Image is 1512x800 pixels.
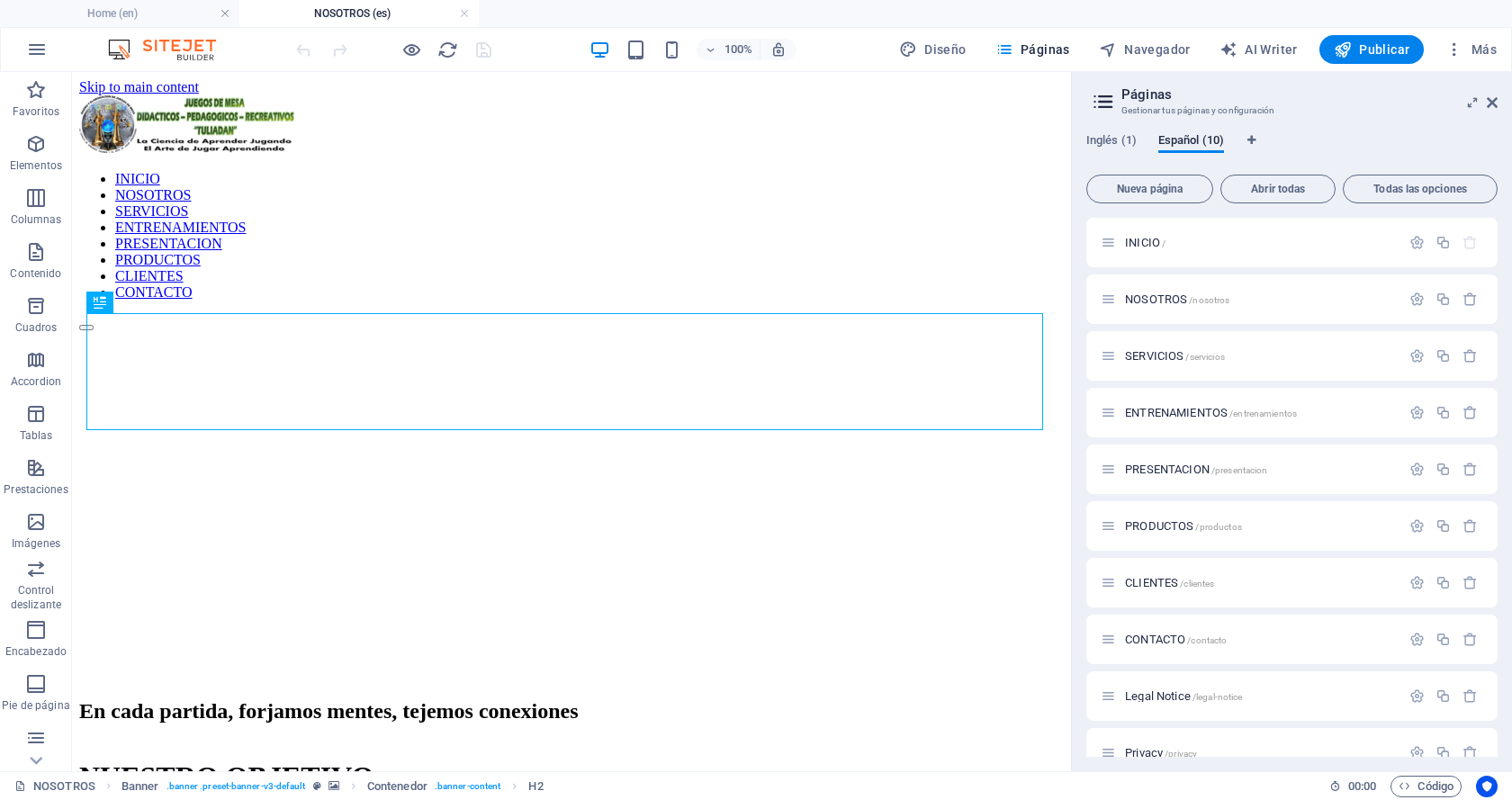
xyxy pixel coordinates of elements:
[1125,519,1242,533] span: Haz clic para abrir la página
[892,35,974,64] button: Diseño
[1125,746,1197,760] span: Haz clic para abrir la página
[995,40,1070,58] span: Páginas
[11,374,61,389] p: Accordion
[1120,350,1400,362] div: SERVICIOS/servicios
[7,7,127,22] a: Skip to main content
[1125,349,1225,363] span: Haz clic para abrir la página
[1125,463,1267,476] span: Haz clic para abrir la página
[1435,235,1451,250] div: Duplicar
[435,776,500,797] span: . banner-content
[15,320,58,335] p: Cuadros
[1125,576,1214,589] span: Haz clic para abrir la página
[724,39,752,60] h6: 100%
[697,39,760,60] button: 100%
[10,158,62,173] p: Elementos
[1092,35,1198,64] button: Navegador
[1162,238,1165,248] span: /
[1212,35,1305,64] button: AI Writer
[1099,40,1191,58] span: Navegador
[892,35,974,64] div: Diseño (Ctrl+Alt+Y)
[1435,348,1451,364] div: Duplicar
[1399,776,1453,797] span: Código
[121,776,544,797] nav: breadcrumb
[1462,405,1478,420] div: Eliminar
[1185,352,1224,362] span: /servicios
[1409,348,1425,364] div: Configuración
[14,776,95,797] a: Haz clic para cancelar la selección y doble clic para abrir páginas
[1435,462,1451,477] div: Duplicar
[1211,465,1268,475] span: /presentacion
[1409,235,1425,250] div: Configuración
[988,35,1077,64] button: Páginas
[1120,634,1400,645] div: CONTACTO/contacto
[1329,776,1377,797] h6: Tiempo de la sesión
[1409,575,1425,590] div: Configuración
[121,776,159,797] span: Haz clic para seleccionar y doble clic para editar
[1476,776,1498,797] button: Usercentrics
[1462,235,1478,250] div: La página principal no puede eliminarse
[1409,405,1425,420] div: Configuración
[1120,747,1400,759] div: Privacy/privacy
[1462,688,1478,704] div: Eliminar
[1121,103,1462,119] h3: Gestionar tus páginas y configuración
[1435,518,1451,534] div: Duplicar
[313,781,321,791] i: Este elemento es un preajuste personalizable
[1319,35,1425,64] button: Publicar
[1390,776,1462,797] button: Código
[1435,292,1451,307] div: Duplicar
[899,40,967,58] span: Diseño
[1219,40,1298,58] span: AI Writer
[1228,184,1327,194] span: Abrir todas
[20,428,53,443] p: Tablas
[1125,292,1229,306] span: NOSOTROS
[1192,692,1243,702] span: /legal-notice
[1094,184,1205,194] span: Nueva página
[1334,40,1410,58] span: Publicar
[1462,462,1478,477] div: Eliminar
[436,39,458,60] button: reload
[1120,407,1400,418] div: ENTRENAMIENTOS/entrenamientos
[1195,522,1241,532] span: /productos
[1125,406,1297,419] span: Haz clic para abrir la página
[1121,86,1498,103] h2: Páginas
[770,41,787,58] i: Al redimensionar, ajustar el nivel de zoom automáticamente para ajustarse al dispositivo elegido.
[367,776,427,797] span: Haz clic para seleccionar y doble clic para editar
[1120,577,1400,589] div: CLIENTES/clientes
[5,644,67,659] p: Encabezado
[239,4,479,23] h4: NOSOTROS (es)
[10,266,61,281] p: Contenido
[1120,463,1400,475] div: PRESENTACION/presentacion
[1462,632,1478,647] div: Eliminar
[328,781,339,791] i: Este elemento contiene un fondo
[103,39,238,60] img: Editor Logo
[1445,40,1497,58] span: Más
[1462,292,1478,307] div: Eliminar
[1158,130,1224,155] span: Español (10)
[11,212,62,227] p: Columnas
[1351,184,1489,194] span: Todas las opciones
[1462,518,1478,534] div: Eliminar
[1125,689,1242,703] span: Haz clic para abrir la página
[1180,579,1214,589] span: /clientes
[1120,237,1400,248] div: INICIO/
[1086,175,1213,203] button: Nueva página
[4,482,67,497] p: Prestaciones
[1409,688,1425,704] div: Configuración
[1435,405,1451,420] div: Duplicar
[1435,575,1451,590] div: Duplicar
[1409,292,1425,307] div: Configuración
[1086,130,1137,155] span: Inglés (1)
[1435,632,1451,647] div: Duplicar
[1220,175,1336,203] button: Abrir todas
[13,104,59,119] p: Favoritos
[1435,688,1451,704] div: Duplicar
[1086,133,1498,167] div: Pestañas de idiomas
[1409,632,1425,647] div: Configuración
[1125,236,1165,249] span: Haz clic para abrir la página
[166,776,306,797] span: . banner .preset-banner-v3-default
[1409,745,1425,760] div: Configuración
[1409,462,1425,477] div: Configuración
[1120,520,1400,532] div: PRODUCTOS/productos
[1438,35,1504,64] button: Más
[12,536,60,551] p: Imágenes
